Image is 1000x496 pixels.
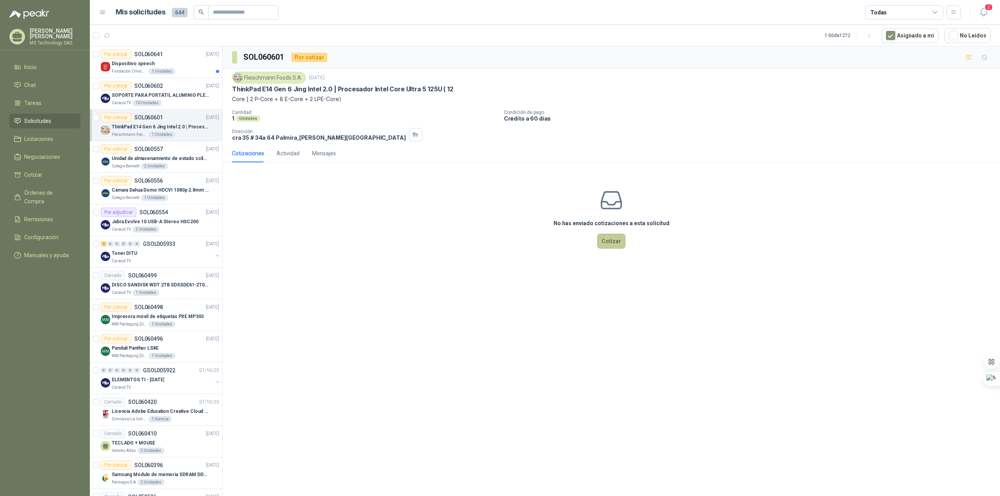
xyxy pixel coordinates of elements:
p: [DATE] [206,335,219,343]
p: Colegio Bennett [112,163,139,169]
p: Fleischmann Foods S.A. [112,132,147,138]
div: 0 [107,241,113,247]
a: Por adjudicarSOL060554[DATE] Company LogoJabra Evolve 10 USB-A Stereo HSC200Caracol TV2 Unidades [90,204,222,236]
p: Impresora móvil de etiquetas PXE MP300 [112,313,204,320]
p: Palmagro S.A [112,479,136,485]
span: Inicio [24,63,37,71]
div: Por cotizar [101,144,131,154]
span: Configuración [24,233,59,242]
button: No Leídos [945,28,991,43]
p: SOL060602 [134,83,163,89]
p: [DATE] [206,177,219,185]
p: Caracol TV [112,384,131,391]
span: 644 [172,8,187,17]
p: [DATE] [206,209,219,216]
p: [DATE] [206,82,219,90]
span: Tareas [24,99,41,107]
img: Company Logo [101,220,110,229]
p: Caracol TV [112,100,131,106]
div: 0 [114,368,120,373]
div: 0 [127,368,133,373]
span: Manuales y ayuda [24,251,69,260]
p: Panduit Panther LS8E [112,345,159,352]
div: 1 Unidades [148,321,175,327]
a: Por cotizarSOL060496[DATE] Company LogoPanduit Panther LS8EMM Packaging [GEOGRAPHIC_DATA]1 Unidades [90,331,222,363]
div: 0 [107,368,113,373]
div: Unidades [236,116,260,122]
div: 70 Unidades [132,100,162,106]
div: Por cotizar [101,81,131,91]
p: M3 Technology SAS [30,41,80,45]
p: Core [ 2 P-Core + 8 E-Core + 2 LPE-Core) [232,95,991,103]
span: Solicitudes [24,117,51,125]
a: Por cotizarSOL060641[DATE] Company LogoDispositivo speechFundación Clínica Shaio1 Unidades [90,46,222,78]
div: 2 Unidades [132,226,159,233]
h3: SOL060601 [243,51,285,63]
p: SOL060641 [134,52,163,57]
p: Caracol TV [112,258,131,264]
p: cra 35 # 34a 64 Palmira , [PERSON_NAME][GEOGRAPHIC_DATA] [232,134,406,141]
div: 1 Unidades [148,68,175,75]
div: Todas [870,8,887,17]
div: Por cotizar [101,334,131,343]
div: 0 [127,241,133,247]
p: Dirección [232,129,406,134]
div: 0 [121,368,127,373]
div: 4 [101,241,107,247]
p: [DATE] [206,146,219,153]
p: SOL060496 [134,336,163,341]
img: Company Logo [101,473,110,482]
a: Manuales y ayuda [9,248,80,263]
p: Colegio Bennett [112,195,139,201]
div: 1 Unidades [141,195,168,201]
a: Tareas [9,96,80,110]
a: Por cotizarSOL060601[DATE] Company LogoThinkPad E14 Gen 6 Jing Intel 2.0 | Procesador Intel Core ... [90,110,222,141]
a: Solicitudes [9,114,80,128]
div: Actividad [277,149,300,158]
p: MM Packaging [GEOGRAPHIC_DATA] [112,321,147,327]
a: 0 0 0 0 0 0 GSOL00592207/10/25 Company LogoELEMENTOS TI - [DATE]Caracol TV [101,366,221,391]
p: 1 [232,115,234,122]
a: CerradoSOL060499[DATE] Company LogoDISCO SANDISK WDT 2TB SDSSDE61-2T00-G25Caracol TV1 Unidades [90,268,222,299]
div: 0 [101,368,107,373]
span: Licitaciones [24,135,53,143]
a: Por cotizarSOL060602[DATE] Company LogoSOPORTE PARA PORTÁTIL ALUMINIO PLEGABLE VTACaracol TV70 Un... [90,78,222,110]
p: GSOL005922 [143,368,175,373]
span: Remisiones [24,215,53,224]
p: Licencia Adobe Education Creative Cloud for enterprise license lab and classroom [112,408,209,415]
p: SOL060396 [134,462,163,468]
div: Por cotizar [291,53,327,62]
p: ThinkPad E14 Gen 6 Jing Intel 2.0 | Procesador Intel Core Ultra 5 125U ( 12 [232,85,454,93]
div: 0 [114,241,120,247]
p: DISCO SANDISK WDT 2TB SDSSDE61-2T00-G25 [112,281,209,289]
p: ThinkPad E14 Gen 6 Jing Intel 2.0 | Procesador Intel Core Ultra 5 125U ( 12 [112,123,209,131]
div: 1 Unidades [132,290,159,296]
p: Jabra Evolve 10 USB-A Stereo HSC200 [112,218,198,226]
img: Company Logo [101,410,110,419]
div: 2 Unidades [137,448,164,454]
span: Chat [24,81,36,89]
p: Toner DITU [112,250,137,257]
img: Company Logo [101,62,110,71]
img: Company Logo [101,252,110,261]
p: 07/10/25 [199,367,219,374]
div: 2 Unidades [137,479,164,485]
p: SOL060420 [128,399,157,405]
p: SOL060499 [128,273,157,278]
div: 1 Unidades [148,353,175,359]
a: Licitaciones [9,132,80,146]
a: CerradoSOL06042007/10/25 Company LogoLicencia Adobe Education Creative Cloud for enterprise licen... [90,394,222,426]
p: Gimnasio La Colina [112,416,147,422]
a: Por cotizarSOL060557[DATE] Company LogoUnidad de almacenamiento de estado solido Marca SK hynix [... [90,141,222,173]
div: 0 [134,241,140,247]
div: Por cotizar [101,50,131,59]
p: Condición de pago [504,110,997,115]
p: MM Packaging [GEOGRAPHIC_DATA] [112,353,147,359]
a: Negociaciones [9,149,80,164]
div: Fleischmann Foods S.A. [232,72,306,84]
img: Company Logo [101,94,110,103]
div: Cerrado [101,397,125,407]
div: Cotizaciones [232,149,264,158]
a: Inicio [9,60,80,75]
a: Por cotizarSOL060396[DATE] Company LogoSamsung Módulo de memoria SDRAM DDR4 M393A2G40DB0 de 16 GB... [90,457,222,489]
